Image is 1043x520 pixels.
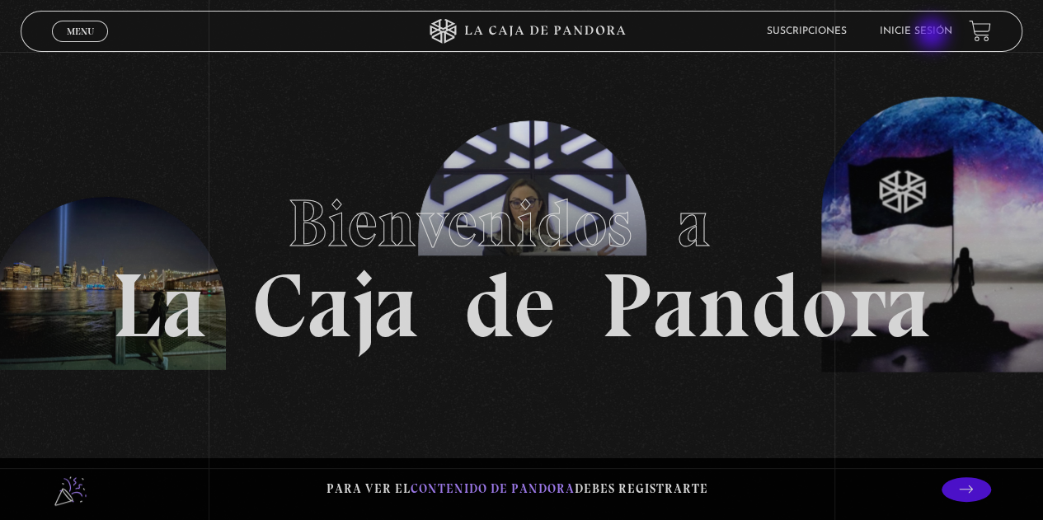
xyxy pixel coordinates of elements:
[767,26,847,36] a: Suscripciones
[327,478,708,500] p: Para ver el debes registrarte
[112,170,931,351] h1: La Caja de Pandora
[969,20,991,42] a: View your shopping cart
[288,184,756,263] span: Bienvenidos a
[880,26,952,36] a: Inicie sesión
[411,481,575,496] span: contenido de Pandora
[67,26,94,36] span: Menu
[61,40,100,51] span: Cerrar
